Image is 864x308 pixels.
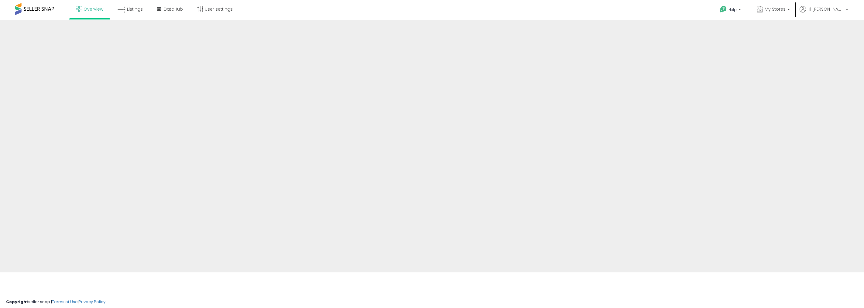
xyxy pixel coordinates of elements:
i: Get Help [719,5,727,13]
span: Hi [PERSON_NAME] [807,6,844,12]
a: Hi [PERSON_NAME] [800,6,848,20]
span: My Stores [765,6,786,12]
span: Help [729,7,737,12]
span: Overview [84,6,103,12]
span: DataHub [164,6,183,12]
a: Help [715,1,747,20]
span: Listings [127,6,143,12]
